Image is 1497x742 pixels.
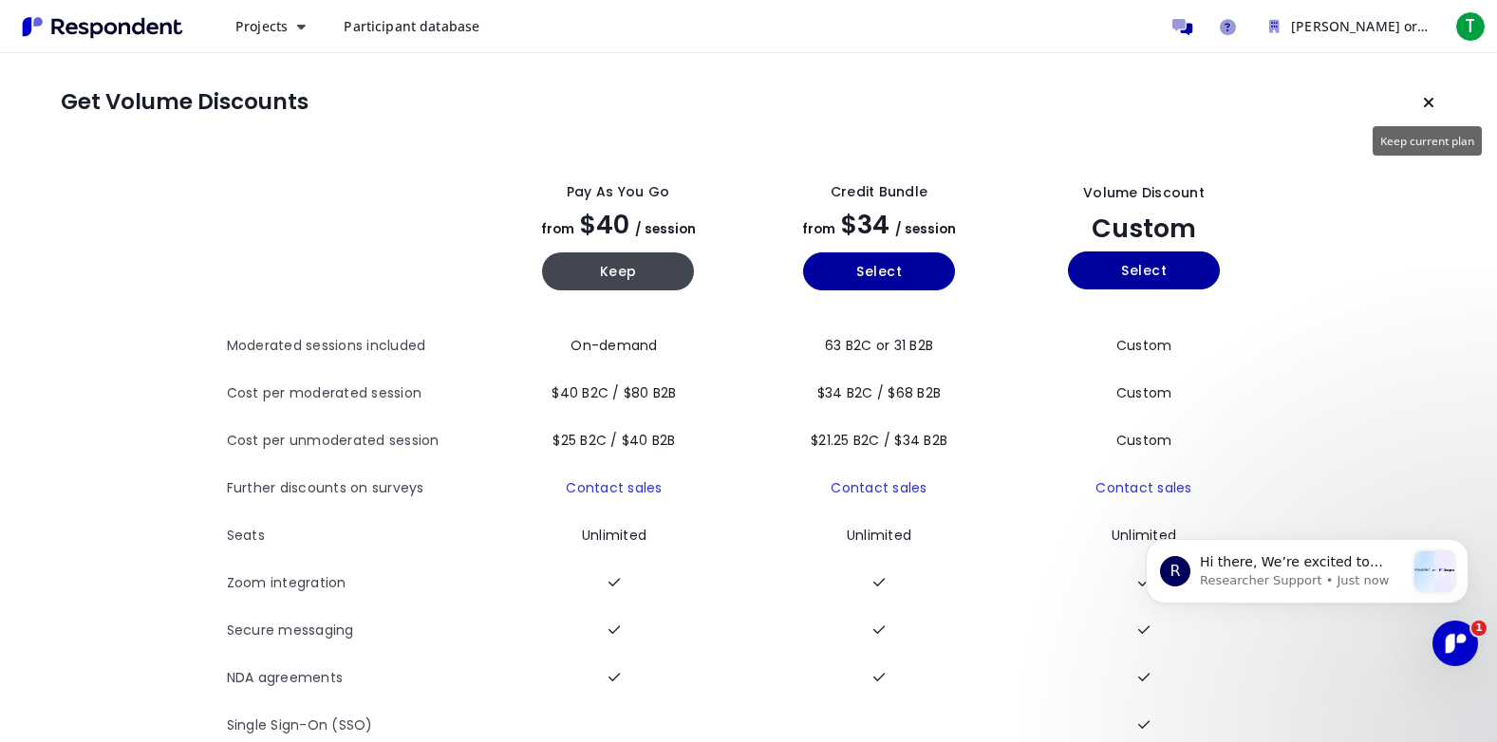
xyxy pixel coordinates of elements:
span: On-demand [571,336,657,355]
span: $21.25 B2C / $34 B2B [811,431,947,450]
th: Seats [227,512,488,560]
span: Projects [235,17,288,35]
div: Pay as you go [567,182,669,202]
span: Hi there, We’re excited to share that our site and platform have had a refresh! While the look is... [83,53,273,276]
button: Keep current plan [1410,83,1448,121]
span: Unlimited [582,526,646,545]
a: Contact sales [566,478,662,497]
span: / session [635,220,696,238]
button: Select yearly basic plan [803,252,955,290]
span: / session [895,220,956,238]
span: from [541,220,574,238]
span: Keep current plan [1380,133,1474,148]
iframe: Intercom notifications message [1117,501,1497,691]
button: Tiffany Lee oranzigation Team [1254,9,1444,44]
div: Volume Discount [1083,183,1205,203]
span: T [1455,11,1486,42]
h1: Get Volume Discounts [61,89,309,116]
div: Credit Bundle [831,182,927,202]
iframe: Intercom live chat [1432,621,1478,666]
span: Participant database [344,17,479,35]
th: Secure messaging [227,607,488,655]
span: 63 B2C or 31 B2B [825,336,933,355]
span: Custom [1116,336,1172,355]
span: Custom [1116,431,1172,450]
button: Keep current yearly payg plan [542,252,694,290]
span: $34 B2C / $68 B2B [817,383,941,402]
span: Unlimited [847,526,911,545]
img: Respondent [15,11,190,43]
button: Select yearly custom_static plan [1068,251,1220,289]
a: Help and support [1208,8,1246,46]
span: Custom [1116,383,1172,402]
th: Moderated sessions included [227,323,488,370]
span: $25 B2C / $40 B2B [552,431,675,450]
a: Message participants [1163,8,1201,46]
button: Projects [220,9,321,44]
span: $34 [841,207,889,242]
span: $40 [580,207,629,242]
th: NDA agreements [227,655,488,702]
a: Contact sales [831,478,926,497]
span: Custom [1092,211,1196,246]
p: Message from Researcher Support, sent Just now [83,71,288,88]
th: Cost per unmoderated session [227,417,488,465]
span: Unlimited [1112,526,1176,545]
th: Zoom integration [227,560,488,607]
button: T [1451,9,1489,44]
span: $40 B2C / $80 B2B [552,383,676,402]
span: from [802,220,835,238]
span: 1 [1471,621,1487,636]
a: Participant database [328,9,495,44]
a: Contact sales [1095,478,1191,497]
th: Further discounts on surveys [227,465,488,512]
th: Cost per moderated session [227,370,488,417]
